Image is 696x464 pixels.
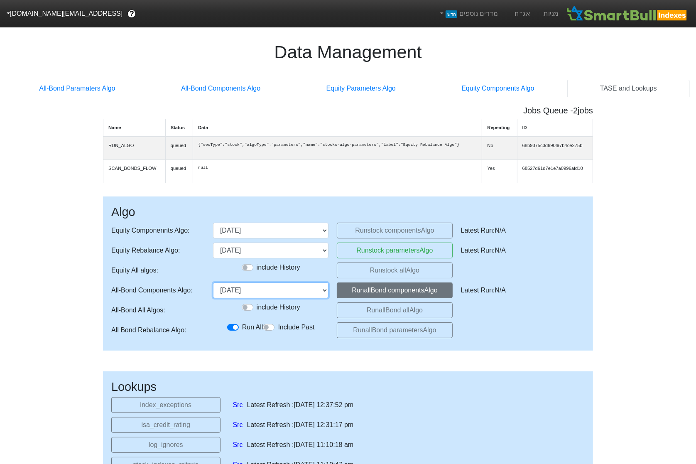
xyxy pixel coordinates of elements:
[6,80,148,97] a: All-Bond Paramaters Algo
[461,243,576,258] div: Latest Run: N/A
[111,380,585,394] h2: Lookups
[233,400,243,410] a: Src
[111,302,205,318] div: All-Bond All Algos :
[103,137,166,160] td: RUN_ALGO
[233,440,243,450] a: Src
[257,263,300,273] label: include History
[446,10,457,18] span: חדש
[111,282,205,298] div: All-Bond Components Algo :
[565,5,689,22] img: SmartBull
[6,42,690,63] h1: Data Management
[461,282,576,298] div: Latest Run: N/A
[247,420,354,430] div: Latest Refresh : [DATE] 12:31:17 pm
[461,223,576,238] div: Latest Run: N/A
[103,119,166,136] th: Name
[111,263,205,278] div: Equity All algos :
[337,223,452,238] button: Runstock componentsAlgo
[233,420,243,430] a: Src
[429,80,567,97] a: Equity Components Algo
[111,205,585,219] h2: Algo
[242,322,263,332] label: Run All
[482,137,517,160] td: No
[111,397,221,413] button: index_exceptions
[337,302,452,318] button: RunallBond allAlgo
[337,243,452,258] button: Runstock parametersAlgo
[103,160,166,183] td: SCAN_BONDS_FLOW
[111,437,221,453] button: log_ignores
[111,243,205,258] div: Equity Rebalance Algo :
[247,400,354,410] div: Latest Refresh : [DATE] 12:37:52 pm
[337,322,452,338] button: RunallBond parametersAlgo
[567,80,690,97] a: TASE and Lookups
[278,322,314,332] label: Include Past
[165,160,193,183] td: queued
[111,223,205,238] div: Equity Componennts Algo :
[198,142,477,148] pre: {"secType":"stock","algoType":"parameters","name":"stocks-algo-parameters","label":"Equity Rebala...
[247,440,354,450] div: Latest Refresh : [DATE] 11:10:18 am
[293,80,429,97] a: Equity Parameters Algo
[517,160,593,183] td: 68527d61d7e1e7a0996afd10
[337,282,452,298] button: RunallBond componentsAlgo
[130,8,134,20] span: ?
[482,119,517,136] th: Repeating
[517,137,593,160] td: 68b9375c3d690f97b4ce275b
[165,137,193,160] td: queued
[257,302,300,312] label: include History
[111,417,221,433] button: isa_credit_rating
[111,322,205,338] div: All Bond Rebalance Algo :
[435,5,501,22] a: מדדים נוספיםחדש
[337,263,452,278] button: Runstock allAlgo
[165,119,193,136] th: Status
[517,119,593,136] th: ID
[198,165,477,171] pre: null
[148,80,294,97] a: All-Bond Components Algo
[103,106,593,115] h5: Jobs Queue - 2 jobs
[193,119,482,136] th: Data
[482,160,517,183] td: Yes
